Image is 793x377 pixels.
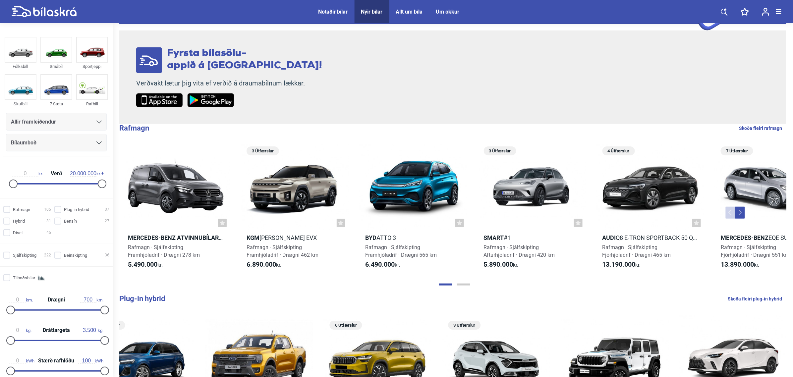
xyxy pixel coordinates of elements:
[478,234,586,242] h2: #1
[40,63,72,70] div: Smábíl
[241,234,349,242] h2: [PERSON_NAME] EVX
[602,244,671,258] span: Rafmagn · Sjálfskipting Fjórhjóladrif · Drægni 465 km
[11,138,36,147] span: Bílaumboð
[128,244,200,258] span: Rafmagn · Sjálfskipting Framhjóladrif · Drægni 278 km
[365,234,376,241] b: BYD
[119,124,149,132] b: Rafmagn
[41,328,72,333] span: Dráttargeta
[9,358,34,364] span: kWh
[361,9,383,15] a: Nýir bílar
[333,321,359,330] span: 6 Útfærslur
[484,260,513,268] b: 5.890.000
[721,261,759,269] span: kr.
[122,144,230,275] a: Mercedes-Benz AtvinnubílareCitan 112 millilangur - 11 kW hleðslaRafmagn · SjálfskiptingFramhjólad...
[436,9,460,15] a: Um okkur
[44,206,51,213] span: 105
[64,218,77,225] span: Bensín
[128,261,163,269] span: kr.
[318,9,348,15] a: Notaðir bílar
[359,144,467,275] a: BYDAtto 3Rafmagn · SjálfskiptingFramhjóladrif · Drægni 565 km6.490.000kr.
[739,124,782,133] a: Skoða fleiri rafmagn
[46,297,67,302] span: Drægni
[484,234,504,241] b: Smart
[46,229,51,236] span: 45
[13,274,35,281] span: Tilboðsbílar
[247,260,276,268] b: 6.890.000
[40,100,72,108] div: 7 Sæta
[365,260,395,268] b: 6.490.000
[122,234,230,242] h2: eCitan 112 millilangur - 11 kW hleðsla
[602,261,641,269] span: kr.
[484,244,555,258] span: Rafmagn · Sjálfskipting Afturhjóladrif · Drægni 420 km
[13,229,23,236] span: Dísel
[487,146,513,155] span: 3 Útfærslur
[721,260,754,268] b: 13.890.000
[64,206,89,213] span: Plug-in hybrid
[452,321,478,330] span: 3 Útfærslur
[721,244,789,258] span: Rafmagn · Sjálfskipting Fjórhjóladrif · Drægni 551 km
[11,117,56,127] span: Allir framleiðendur
[365,261,400,269] span: kr.
[128,234,223,241] b: Mercedes-Benz Atvinnubílar
[359,234,467,242] h2: Atto 3
[76,100,108,108] div: Rafbíll
[70,171,101,177] span: kr.
[721,234,768,241] b: Mercedes-Benz
[602,234,616,241] b: Audi
[49,171,64,176] span: Verð
[250,146,276,155] span: 3 Útfærslur
[105,252,109,259] span: 36
[596,234,705,242] h2: Q8 e-tron Sportback 50 Quattro
[13,252,36,259] span: Sjálfskipting
[484,261,519,269] span: kr.
[12,171,43,177] span: kr.
[726,207,736,219] button: Previous
[478,144,586,275] a: 3 ÚtfærslurSmart#1Rafmagn · SjálfskiptingAfturhjóladrif · Drægni 420 km5.890.000kr.
[5,100,36,108] div: Skutbíll
[5,63,36,70] div: Fólksbíll
[136,79,322,87] p: Verðvakt lætur þig vita ef verðið á draumabílnum lækkar.
[105,218,109,225] span: 27
[728,295,782,303] a: Skoða fleiri plug-in hybrid
[247,244,318,258] span: Rafmagn · Sjálfskipting Framhjóladrif · Drægni 462 km
[439,284,452,286] button: Page 1
[13,218,25,225] span: Hybrid
[78,358,103,364] span: kWh
[64,252,87,259] span: Beinskipting
[9,297,33,303] span: km.
[241,144,349,275] a: 3 ÚtfærslurKGM[PERSON_NAME] EVXRafmagn · SjálfskiptingFramhjóladrif · Drægni 462 km6.890.000kr.
[81,327,103,333] span: kg.
[596,144,705,275] a: 4 ÚtfærslurAudiQ8 e-tron Sportback 50 QuattroRafmagn · SjálfskiptingFjórhjóladrif · Drægni 465 km...
[457,284,470,286] button: Page 2
[13,206,30,213] span: Rafmagn
[37,358,76,363] span: Stærð rafhlöðu
[735,207,745,219] button: Next
[46,218,51,225] span: 31
[167,48,322,71] span: Fyrsta bílasölu- appið á [GEOGRAPHIC_DATA]!
[80,297,103,303] span: km.
[128,260,157,268] b: 5.490.000
[247,234,259,241] b: KGM
[76,63,108,70] div: Sportjeppi
[9,327,31,333] span: kg.
[247,261,281,269] span: kr.
[119,295,165,303] b: Plug-in hybrid
[724,146,750,155] span: 7 Útfærslur
[606,146,632,155] span: 4 Útfærslur
[762,8,769,16] img: user-login.svg
[365,244,437,258] span: Rafmagn · Sjálfskipting Framhjóladrif · Drægni 565 km
[602,260,636,268] b: 13.190.000
[396,9,423,15] a: Allt um bíla
[44,252,51,259] span: 222
[105,206,109,213] span: 37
